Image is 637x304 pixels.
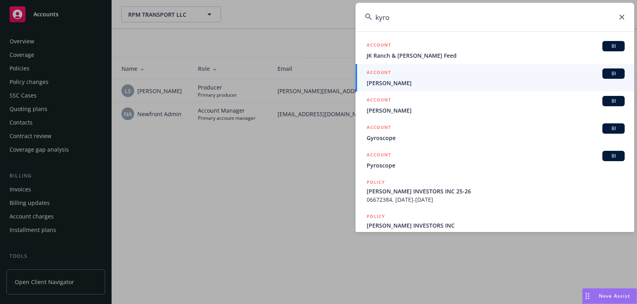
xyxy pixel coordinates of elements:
[367,161,625,170] span: Pyroscope
[582,288,637,304] button: Nova Assist
[367,151,391,160] h5: ACCOUNT
[367,195,625,204] span: 06672384, [DATE]-[DATE]
[367,212,385,220] h5: POLICY
[367,51,625,60] span: JK Ranch & [PERSON_NAME] Feed
[582,288,592,304] div: Drag to move
[367,230,625,238] span: 680-6238N584-23-42, [DATE]-[DATE]
[606,152,621,160] span: BI
[356,64,634,92] a: ACCOUNTBI[PERSON_NAME]
[367,178,385,186] h5: POLICY
[367,68,391,78] h5: ACCOUNT
[367,134,625,142] span: Gyroscope
[367,123,391,133] h5: ACCOUNT
[367,41,391,51] h5: ACCOUNT
[606,97,621,105] span: BI
[367,96,391,105] h5: ACCOUNT
[367,79,625,87] span: [PERSON_NAME]
[356,37,634,64] a: ACCOUNTBIJK Ranch & [PERSON_NAME] Feed
[606,70,621,77] span: BI
[356,146,634,174] a: ACCOUNTBIPyroscope
[356,3,634,31] input: Search...
[367,221,625,230] span: [PERSON_NAME] INVESTORS INC
[367,187,625,195] span: [PERSON_NAME] INVESTORS INC 25-26
[599,292,630,299] span: Nova Assist
[356,208,634,242] a: POLICY[PERSON_NAME] INVESTORS INC680-6238N584-23-42, [DATE]-[DATE]
[367,106,625,115] span: [PERSON_NAME]
[356,119,634,146] a: ACCOUNTBIGyroscope
[606,43,621,50] span: BI
[606,125,621,132] span: BI
[356,92,634,119] a: ACCOUNTBI[PERSON_NAME]
[356,174,634,208] a: POLICY[PERSON_NAME] INVESTORS INC 25-2606672384, [DATE]-[DATE]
